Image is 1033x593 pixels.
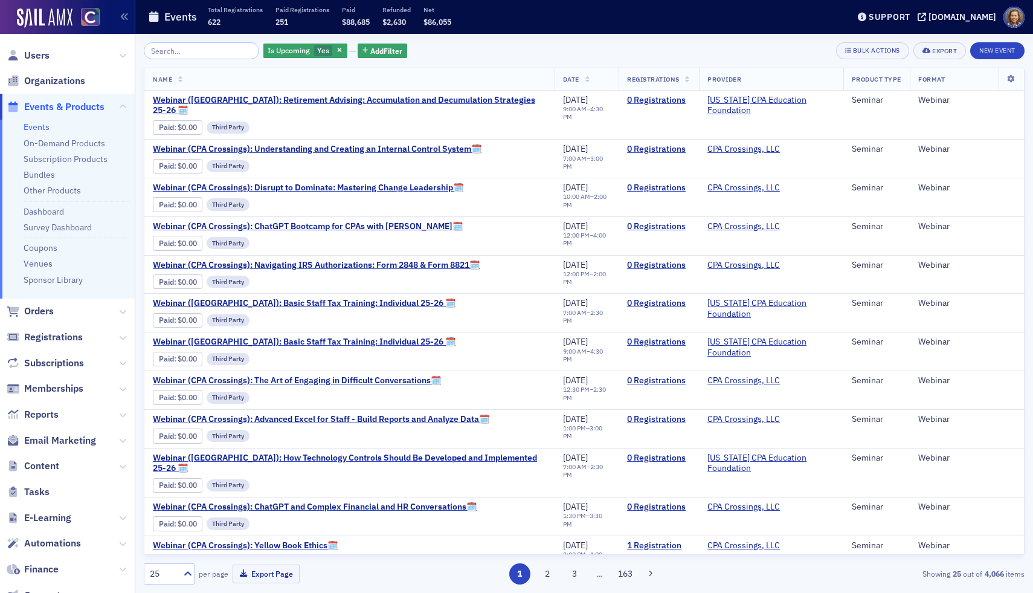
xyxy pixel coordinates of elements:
[159,161,178,170] span: :
[153,298,455,309] span: Webinar (CA): Basic Staff Tax Training: Individual 25-26 🗓
[8,5,31,28] button: go back
[707,75,741,83] span: Provider
[72,8,100,28] a: View Homepage
[153,183,463,193] span: Webinar (CPA Crossings): Disrupt to Dominate: Mastering Change Leadership🗓️
[38,396,48,406] button: Gif picker
[563,221,588,232] span: [DATE]
[19,250,74,262] div: Glad to help!
[564,563,585,585] button: 3
[178,354,197,363] span: $0.00
[852,144,901,155] div: Seminar
[10,112,198,198] div: I did it, they are all restored to [PERSON_NAME] My Drive. I realized that I control her account ...
[10,327,232,378] div: Aidan says…
[159,393,174,402] a: Paid
[707,183,780,193] a: CPA Crossings, LLC
[159,519,178,528] span: :
[81,8,100,27] img: SailAMX
[928,11,996,22] div: [DOMAIN_NAME]
[10,84,232,112] div: Aidan says…
[627,375,690,386] a: 0 Registrations
[159,354,178,363] span: :
[207,391,227,410] button: Send a message…
[144,42,259,59] input: Search…
[615,563,636,585] button: 163
[159,161,174,170] a: Paid
[852,260,901,271] div: Seminar
[153,144,481,155] a: Webinar (CPA Crossings): Understanding and Creating an Internal Control System🗓️
[24,357,84,370] span: Subscriptions
[918,75,945,83] span: Format
[536,563,558,585] button: 2
[707,260,780,271] a: CPA Crossings, LLC
[178,123,197,132] span: $0.00
[918,298,1015,309] div: Webinar
[7,563,59,576] a: Finance
[563,386,610,401] div: –
[24,185,81,196] a: Other Products
[852,414,901,425] div: Seminar
[153,95,546,116] a: Webinar ([GEOGRAPHIC_DATA]): Retirement Advising: Accumulation and Decumulation Strategies 25-26 🗓
[563,193,610,209] div: –
[43,279,232,317] div: how would I or [PERSON_NAME] access those files?
[918,375,1015,386] div: Webinar
[563,375,588,386] span: [DATE]
[159,481,174,490] a: Paid
[707,144,780,155] a: CPA Crossings, LLC
[707,502,780,513] a: CPA Crossings, LLC
[153,75,172,83] span: Name
[707,540,784,551] span: CPA Crossings, LLC
[153,337,455,348] span: Webinar (CA): Basic Staff Tax Training: Individual 25-26 🗓
[707,221,780,232] a: CPA Crossings, LLC
[563,231,590,239] time: 12:00 PM
[7,49,50,62] a: Users
[627,298,690,309] a: 0 Registrations
[153,540,356,551] a: Webinar (CPA Crossings): Yellow Book Ethics🗓️
[707,502,784,513] span: CPA Crossings, LLC
[153,313,202,328] div: Paid: 0 - $0
[852,337,901,348] div: Seminar
[17,8,72,28] img: SailAMX
[212,5,234,27] div: Close
[10,84,94,111] div: Ya, no problem.
[707,95,835,116] span: California CPA Education Foundation
[563,501,588,512] span: [DATE]
[423,5,451,14] p: Net
[918,95,1015,106] div: Webinar
[627,540,690,551] a: 1 Registration
[153,502,477,513] a: Webinar (CPA Crossings): ChatGPT and Complex Financial and HR Conversations🗓️
[153,298,455,309] a: Webinar ([GEOGRAPHIC_DATA]): Basic Staff Tax Training: Individual 25-26 🗓
[852,183,901,193] div: Seminar
[159,200,174,209] a: Paid
[563,105,587,113] time: 9:00 AM
[7,305,54,318] a: Orders
[24,206,64,217] a: Dashboard
[918,540,1015,551] div: Webinar
[153,274,202,289] div: Paid: 0 - $0
[707,414,784,425] span: CPA Crossings, LLC
[24,258,53,269] a: Venues
[970,42,1025,59] button: New Event
[913,42,966,59] button: Export
[563,94,588,105] span: [DATE]
[509,563,530,585] button: 1
[627,75,680,83] span: Registrations
[153,260,480,271] a: Webinar (CPA Crossings): Navigating IRS Authorizations: Form 2848 & Form 8821🗓️
[7,331,83,344] a: Registrations
[24,138,105,149] a: On-Demand Products
[10,243,84,270] div: Glad to help!
[563,105,610,121] div: –
[563,336,588,347] span: [DATE]
[275,5,329,14] p: Paid Registrations
[852,375,901,386] div: Seminar
[153,453,546,474] a: Webinar ([GEOGRAPHIC_DATA]): How Technology Controls Should Be Developed and Implemented 25-26 🗓
[10,207,232,243] div: Lindsay says…
[707,540,780,551] a: CPA Crossings, LLC
[178,432,197,441] span: $0.00
[563,550,586,559] time: 2:00 PM
[178,519,197,528] span: $0.00
[707,375,784,386] span: CPA Crossings, LLC
[970,44,1025,55] a: New Event
[233,565,300,583] button: Export Page
[627,221,690,232] a: 0 Registrations
[707,375,780,386] a: CPA Crossings, LLC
